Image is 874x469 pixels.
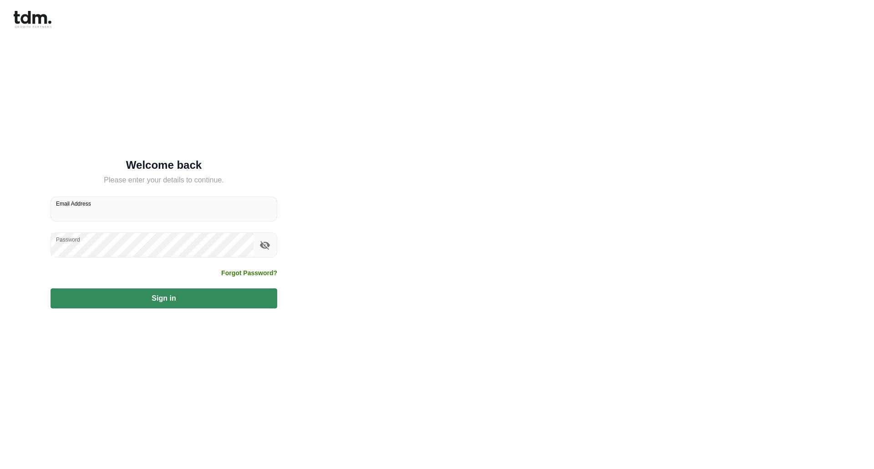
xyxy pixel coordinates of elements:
[221,268,277,277] a: Forgot Password?
[51,161,277,170] h5: Welcome back
[56,236,80,243] label: Password
[51,175,277,186] h5: Please enter your details to continue.
[56,200,91,207] label: Email Address
[257,237,273,253] button: toggle password visibility
[51,288,277,308] button: Sign in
